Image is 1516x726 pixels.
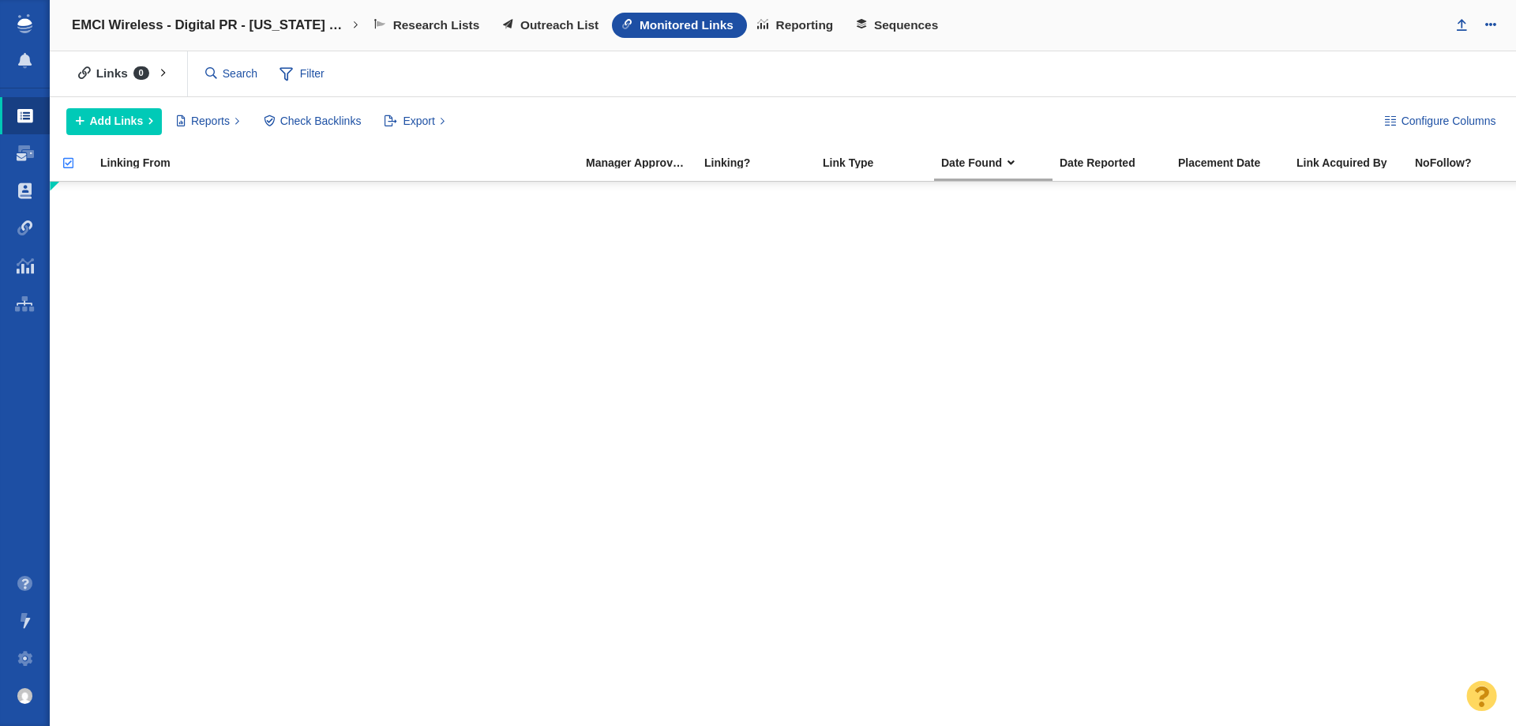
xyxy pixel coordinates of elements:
[191,113,230,130] span: Reports
[640,18,734,32] span: Monitored Links
[586,157,703,171] a: Manager Approved Link?
[1296,157,1413,168] div: Link Acquired By
[874,18,938,32] span: Sequences
[280,113,362,130] span: Check Backlinks
[1060,157,1176,168] div: Date Reported
[704,157,821,171] a: Linking?
[72,17,348,33] h4: EMCI Wireless - Digital PR - [US_STATE] Study: Smart Surveillance
[747,13,846,38] a: Reporting
[941,157,1058,168] div: Date that the backlink checker discovered the link
[100,157,584,168] div: Linking From
[704,157,821,168] div: Linking?
[941,157,1058,171] a: Date Found
[17,14,32,33] img: buzzstream_logo_iconsimple.png
[493,13,612,38] a: Outreach List
[1296,157,1413,171] a: Link Acquired By
[1060,157,1176,171] a: Date Reported
[100,157,584,171] a: Linking From
[393,18,480,32] span: Research Lists
[403,113,434,130] span: Export
[254,108,370,135] button: Check Backlinks
[90,113,144,130] span: Add Links
[846,13,951,38] a: Sequences
[1375,108,1505,135] button: Configure Columns
[199,60,265,88] input: Search
[612,13,747,38] a: Monitored Links
[17,688,33,704] img: c9363fb76f5993e53bff3b340d5c230a
[1178,157,1295,168] div: Placement Date
[776,18,834,32] span: Reporting
[823,157,940,171] a: Link Type
[1178,157,1295,171] a: Placement Date
[376,108,454,135] button: Export
[823,157,940,168] div: Link Type
[1402,113,1496,130] span: Configure Columns
[271,59,334,89] span: Filter
[520,18,599,32] span: Outreach List
[66,108,162,135] button: Add Links
[364,13,493,38] a: Research Lists
[586,157,703,168] div: Manager Approved Link?
[167,108,249,135] button: Reports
